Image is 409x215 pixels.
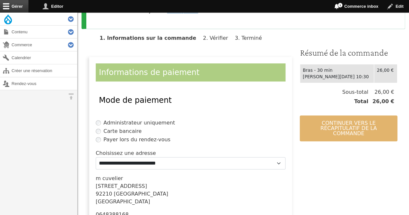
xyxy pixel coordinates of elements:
span: 1 [338,3,343,8]
button: Orientation horizontale [65,90,77,103]
label: Choisissez une adresse [96,149,156,157]
time: [PERSON_NAME][DATE] 10:30 [303,74,369,79]
span: m [96,175,101,181]
h3: Résumé de la commande [300,47,397,58]
span: Sous-total [342,88,368,96]
span: 26,00 € [368,88,394,96]
a: votre panier [167,8,198,14]
span: [GEOGRAPHIC_DATA] [114,191,168,197]
span: Total [354,98,368,105]
span: Mode de paiement [99,96,172,105]
span: [GEOGRAPHIC_DATA] [96,199,150,205]
span: 26,00 € [368,98,394,105]
span: Informations de paiement [99,68,199,77]
label: Payer lors du rendez-vous [103,136,170,144]
td: 26,00 € [374,64,397,83]
span: cuvelier [102,175,123,181]
div: Bras - 30 min [303,67,371,74]
li: Terminé [235,35,267,41]
li: Vérifier [203,35,233,41]
label: Administrateur uniquement [103,119,175,127]
li: Informations sur la commande [100,35,201,41]
button: Continuer vers le récapitulatif de la commande [300,115,397,141]
span: 92210 [96,191,112,197]
label: Carte bancaire [103,127,142,135]
span: [STREET_ADDRESS] [96,183,147,189]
